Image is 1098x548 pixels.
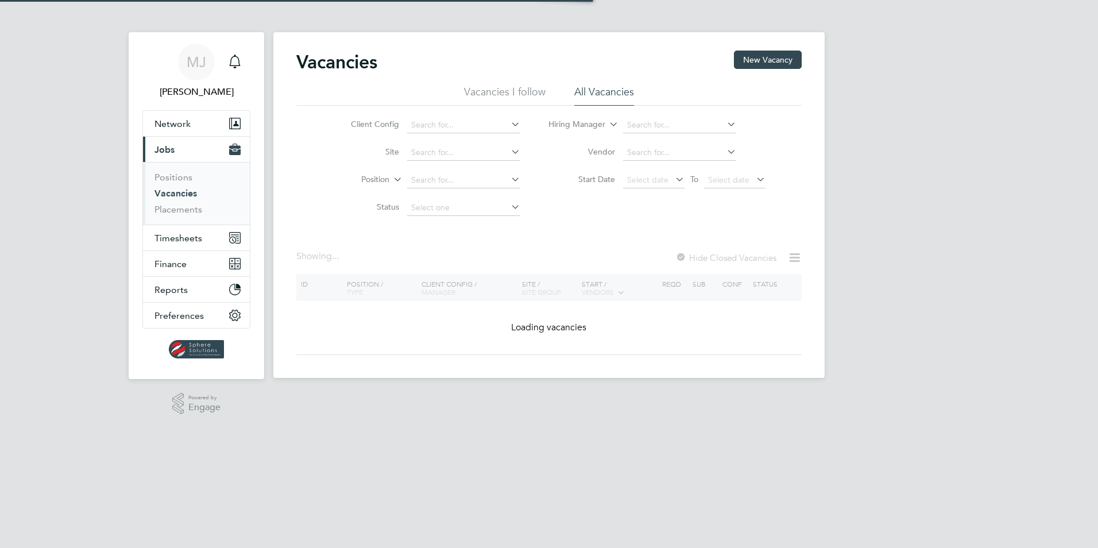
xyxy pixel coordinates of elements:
[172,393,221,415] a: Powered byEngage
[296,51,377,74] h2: Vacancies
[407,145,520,161] input: Search for...
[154,258,187,269] span: Finance
[154,310,204,321] span: Preferences
[708,175,749,185] span: Select date
[154,233,202,244] span: Timesheets
[574,85,634,106] li: All Vacancies
[734,51,802,69] button: New Vacancy
[143,251,250,276] button: Finance
[143,303,250,328] button: Preferences
[143,225,250,250] button: Timesheets
[154,188,197,199] a: Vacancies
[675,252,776,263] label: Hide Closed Vacancies
[623,117,736,133] input: Search for...
[154,144,175,155] span: Jobs
[407,200,520,216] input: Select one
[188,403,221,412] span: Engage
[143,111,250,136] button: Network
[296,250,341,263] div: Showing
[333,146,399,157] label: Site
[332,250,339,262] span: ...
[143,277,250,302] button: Reports
[627,175,668,185] span: Select date
[142,340,250,358] a: Go to home page
[169,340,225,358] img: spheresolutions-logo-retina.png
[464,85,546,106] li: Vacancies I follow
[142,44,250,99] a: MJ[PERSON_NAME]
[549,146,615,157] label: Vendor
[188,393,221,403] span: Powered by
[142,85,250,99] span: Mari Jones
[154,118,191,129] span: Network
[407,117,520,133] input: Search for...
[154,172,192,183] a: Positions
[407,172,520,188] input: Search for...
[539,119,605,130] label: Hiring Manager
[333,119,399,129] label: Client Config
[333,202,399,212] label: Status
[549,174,615,184] label: Start Date
[623,145,736,161] input: Search for...
[154,204,202,215] a: Placements
[154,284,188,295] span: Reports
[187,55,206,70] span: MJ
[143,162,250,225] div: Jobs
[323,174,389,186] label: Position
[687,172,702,187] span: To
[143,137,250,162] button: Jobs
[129,32,264,379] nav: Main navigation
